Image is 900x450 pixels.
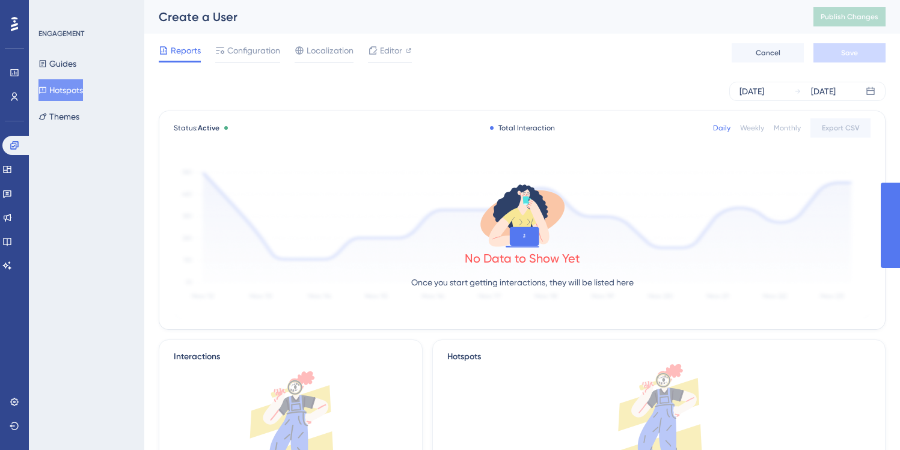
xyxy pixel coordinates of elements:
div: No Data to Show Yet [465,250,580,267]
span: Configuration [227,43,280,58]
button: Guides [38,53,76,74]
button: Hotspots [38,79,83,101]
button: Export CSV [810,118,871,138]
button: Cancel [732,43,804,62]
button: Themes [38,106,79,127]
span: Reports [171,43,201,58]
div: Weekly [740,123,764,133]
span: Status: [174,123,219,133]
div: Monthly [774,123,801,133]
span: Cancel [756,48,780,58]
span: Export CSV [822,123,860,133]
div: [DATE] [811,84,836,99]
div: ENGAGEMENT [38,29,84,38]
div: Interactions [174,350,220,364]
div: Total Interaction [490,123,555,133]
button: Save [813,43,886,62]
div: Hotspots [447,350,871,364]
button: Publish Changes [813,7,886,26]
span: Localization [307,43,354,58]
span: Editor [380,43,402,58]
div: Daily [713,123,730,133]
span: Publish Changes [821,12,878,22]
span: Save [841,48,858,58]
div: [DATE] [739,84,764,99]
span: Active [198,124,219,132]
div: Create a User [159,8,783,25]
iframe: UserGuiding AI Assistant Launcher [849,403,886,439]
p: Once you start getting interactions, they will be listed here [411,275,634,290]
